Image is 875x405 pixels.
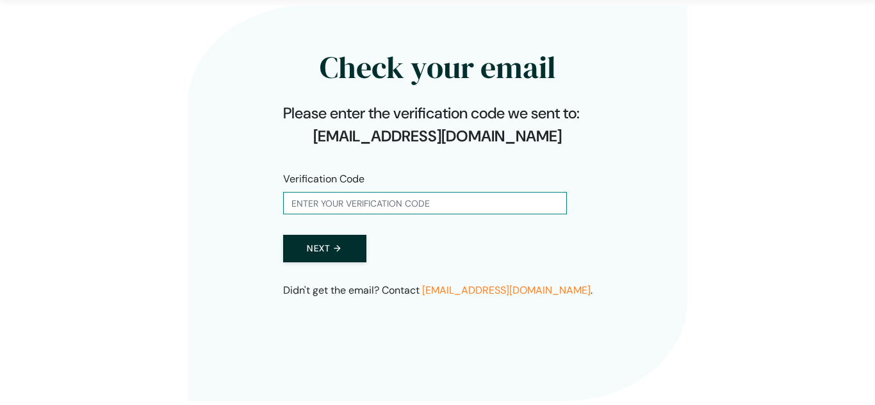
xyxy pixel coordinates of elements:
button: Next → [283,235,366,262]
h4: [EMAIL_ADDRESS][DOMAIN_NAME] [283,127,593,146]
h4: Please enter the verification code we sent to: [283,104,593,123]
h2: Check your email [283,24,593,91]
label: Verification Code [283,171,364,187]
p: Didn't get the email? Contact . [283,283,593,298]
a: [EMAIL_ADDRESS][DOMAIN_NAME] [422,283,591,297]
input: Enter your verification code [283,192,567,214]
